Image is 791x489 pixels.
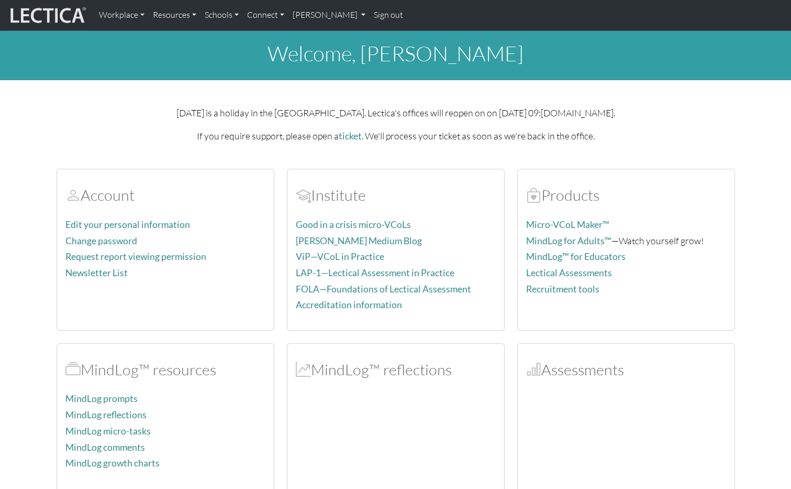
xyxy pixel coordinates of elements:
span: MindLog™ resources [65,360,81,379]
a: Edit your personal information [65,219,190,230]
a: Connect [243,4,288,26]
a: MindLog micro-tasks [65,426,151,437]
a: Accreditation information [296,299,402,310]
a: Micro-VCoL Maker™ [526,219,609,230]
a: [PERSON_NAME] Medium Blog [296,235,422,246]
h2: Institute [296,186,496,204]
h2: Products [526,186,726,204]
span: Assessments [526,360,541,379]
a: MindLog™ for Educators [526,251,626,262]
a: Request report viewing permission [65,251,206,262]
p: —Watch yourself grow! [526,233,726,248]
a: [PERSON_NAME] [288,4,370,26]
a: Recruitment tools [526,284,599,295]
span: Products [526,186,541,204]
a: MindLog reflections [65,409,147,420]
h2: MindLog™ resources [65,361,265,379]
span: Account [296,186,311,204]
a: LAP-1—Lectical Assessment in Practice [296,267,454,278]
a: ticket [339,131,362,142]
span: Account [65,186,81,204]
img: lecticalive [8,5,86,25]
a: Workplace [95,4,149,26]
a: MindLog for Adults™ [526,235,611,246]
p: [DATE] is a holiday in the [GEOGRAPHIC_DATA]. Lectica's offices will reopen on on [DATE] 09:[DOMA... [57,105,735,120]
h2: Account [65,186,265,204]
a: Sign out [370,4,407,26]
a: ViP—VCoL in Practice [296,251,384,262]
span: MindLog [296,360,311,379]
a: MindLog prompts [65,393,138,404]
a: Resources [149,4,200,26]
a: Change password [65,235,137,246]
a: MindLog comments [65,442,145,453]
h2: Assessments [526,361,726,379]
p: If you require support, please open a . We'll process your ticket as soon as we're back in the of... [57,128,735,144]
a: FOLA—Foundations of Lectical Assessment [296,284,471,295]
a: Newsletter List [65,267,128,278]
a: Schools [200,4,243,26]
a: Good in a crisis micro-VCoLs [296,219,411,230]
h2: MindLog™ reflections [296,361,496,379]
a: Lectical Assessments [526,267,612,278]
a: MindLog growth charts [65,458,160,469]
